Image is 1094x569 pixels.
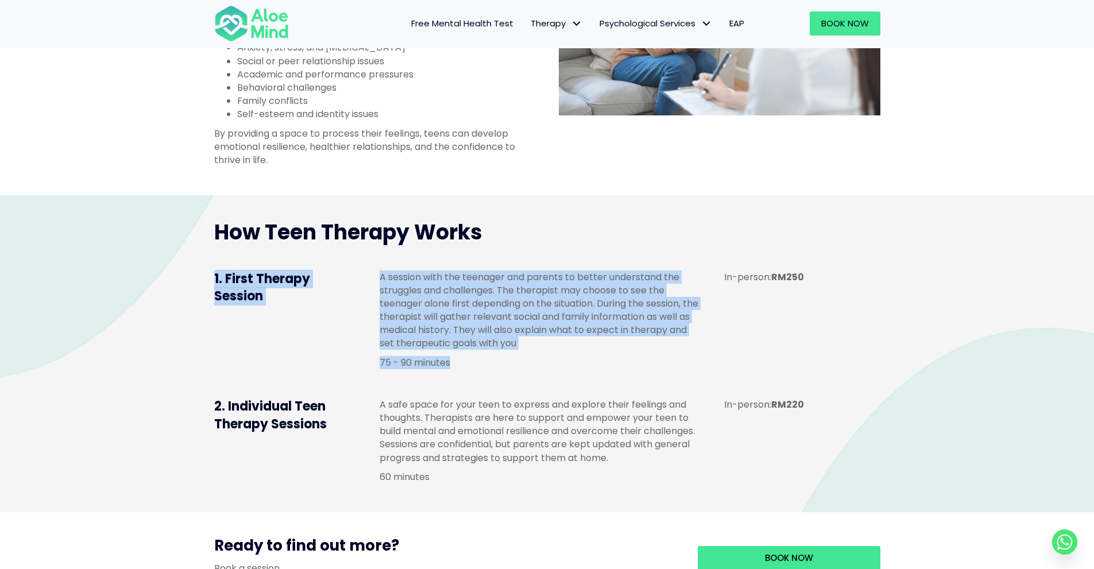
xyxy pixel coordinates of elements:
span: 1. First Therapy Session [214,270,310,305]
a: Whatsapp [1052,529,1077,555]
p: In-person: [724,270,867,284]
nav: Menu [304,11,753,36]
h3: Ready to find out more? [214,535,681,562]
span: Book Now [821,17,869,29]
p: 60 minutes [380,470,701,483]
b: RM220 [771,398,804,411]
li: Academic and performance pressures [237,68,536,81]
span: Therapy: submenu [569,16,585,32]
strong: RM250 [771,270,804,284]
li: Self-esteem and identity issues [237,107,536,121]
span: Free Mental Health Test [411,17,513,29]
span: EAP [729,17,744,29]
a: TherapyTherapy: submenu [522,11,591,36]
span: Psychological Services [600,17,712,29]
a: Psychological ServicesPsychological Services: submenu [591,11,721,36]
img: Aloe mind Logo [214,5,289,42]
li: Social or peer relationship issues [237,55,536,68]
span: How Teen Therapy Works [214,218,482,247]
p: 75 - 90 minutes [380,356,701,369]
p: By providing a space to process their feelings, teens can develop emotional resilience, healthier... [214,127,536,167]
p: A session with the teenager and parents to better understand the struggles and challenges. The th... [380,270,701,350]
span: 2. Individual Teen Therapy Sessions [214,397,327,433]
a: Free Mental Health Test [403,11,522,36]
p: A safe space for your teen to express and explore their feelings and thoughts. Therapists are her... [380,398,701,465]
a: EAP [721,11,753,36]
li: Behavioral challenges [237,81,536,94]
span: Book now [765,552,813,564]
a: Book Now [810,11,880,36]
span: Therapy [531,17,582,29]
li: Family conflicts [237,94,536,107]
p: In-person: [724,398,867,411]
span: Psychological Services: submenu [698,16,715,32]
